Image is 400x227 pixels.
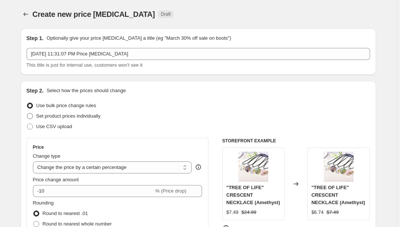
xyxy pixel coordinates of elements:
div: help [195,163,202,171]
span: Change type [33,153,61,159]
span: Price change amount [33,177,79,182]
span: This title is just for internal use, customers won't see it [27,62,143,68]
strike: $24.99 [241,209,256,216]
span: Rounding [33,200,54,206]
button: Price change jobs [21,9,31,19]
strike: $7.49 [327,209,339,216]
span: Round to nearest whole number [43,221,112,227]
span: "TREE OF LIFE" CRESCENT NECKLACE (Amethyst) [226,185,280,205]
span: Round to nearest .01 [43,211,88,216]
img: product-image-1527200860_1080x_699e67f4-8337-420a-ac56-c22ff5889f84_80x.jpg [324,152,354,182]
input: -15 [33,185,154,197]
h2: Step 1. [27,34,44,42]
span: Set product prices individually [36,113,101,119]
h6: STOREFRONT EXAMPLE [222,138,370,144]
span: Use bulk price change rules [36,103,96,108]
span: Draft [161,11,171,17]
span: Use CSV upload [36,124,72,129]
span: % (Price drop) [155,188,186,194]
div: $7.49 [226,209,239,216]
input: 30% off holiday sale [27,48,370,60]
div: $6.74 [311,209,324,216]
img: product-image-1527200860_1080x_699e67f4-8337-420a-ac56-c22ff5889f84_80x.jpg [238,152,268,182]
h3: Price [33,144,44,150]
p: Select how the prices should change [46,87,126,94]
h2: Step 2. [27,87,44,94]
p: Optionally give your price [MEDICAL_DATA] a title (eg "March 30% off sale on boots") [46,34,231,42]
span: Create new price [MEDICAL_DATA] [33,10,155,18]
span: "TREE OF LIFE" CRESCENT NECKLACE (Amethyst) [311,185,365,205]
